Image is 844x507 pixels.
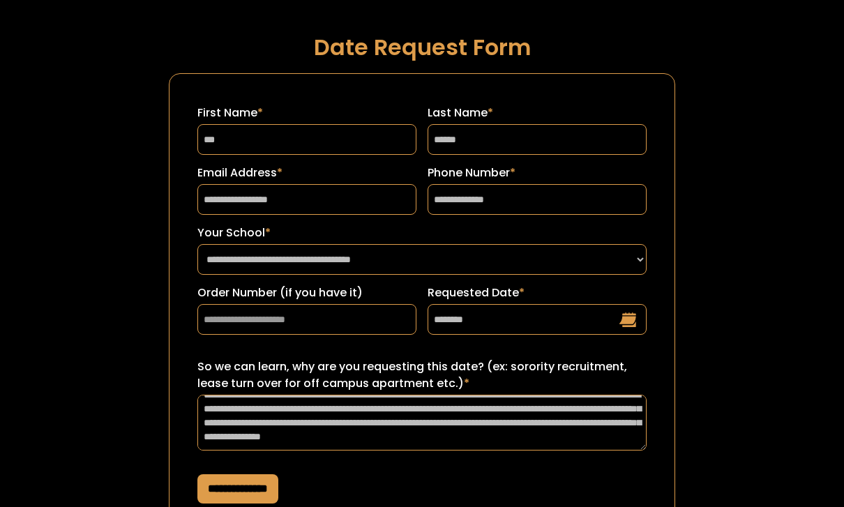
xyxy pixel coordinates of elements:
[197,105,416,121] label: First Name
[197,285,416,301] label: Order Number (if you have it)
[197,225,647,241] label: Your School
[197,358,647,392] label: So we can learn, why are you requesting this date? (ex: sorority recruitment, lease turn over for...
[428,285,647,301] label: Requested Date
[428,105,647,121] label: Last Name
[169,35,675,59] h1: Date Request Form
[428,165,647,181] label: Phone Number
[197,165,416,181] label: Email Address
